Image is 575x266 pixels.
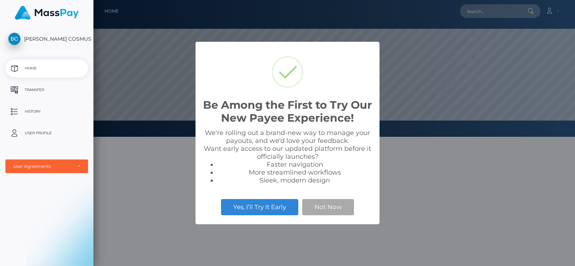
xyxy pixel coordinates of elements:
p: User Profile [8,128,85,139]
li: More streamlined workflows [217,168,372,176]
p: Home [8,63,85,74]
button: Not Now [302,199,354,215]
div: User Agreements [13,163,72,169]
div: We're rolling out a brand-new way to manage your payouts, and we’d love your feedback. Want early... [203,129,372,184]
span: [PERSON_NAME] COSMUS [5,36,88,42]
li: Sleek, modern design [217,176,372,184]
h2: Be Among the First to Try Our New Payee Experience! [203,99,372,125]
img: MassPay [15,6,79,20]
button: User Agreements [5,159,88,173]
p: Transfer [8,85,85,95]
li: Faster navigation [217,161,372,168]
button: Yes, I’ll Try It Early [221,199,298,215]
p: History [8,106,85,117]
